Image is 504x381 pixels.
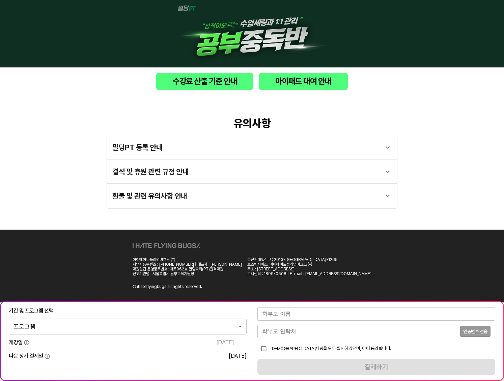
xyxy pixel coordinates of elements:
[257,325,460,338] input: 학부모 연락처를 입력해주세요
[112,188,380,204] div: 환불 및 관련 유의사항 안내
[9,307,247,315] div: 기간 및 프로그램 선택
[162,76,248,87] span: 수강료 산출 기준 안내
[133,271,242,276] div: 신고기관명 : 서울특별시 남부교육지원청
[9,339,23,346] span: 개강일
[247,267,371,271] div: 주소 : [STREET_ADDRESS]
[259,73,348,90] button: 아이패드 대여 안내
[107,159,397,184] div: 결석 및 휴원 관련 규정 안내
[133,267,242,271] div: 학원설립 운영등록번호 : 제5962호 밀당피티(PT)원격학원
[107,135,397,159] div: 밀당PT 등록 안내
[171,5,333,62] img: 1
[112,139,380,155] div: 밀당PT 등록 안내
[112,164,380,180] div: 결석 및 휴원 관련 규정 안내
[229,353,247,359] div: [DATE]
[133,262,242,267] div: 사업자등록번호 : [PHONE_NUMBER] | 대표자 : [PERSON_NAME]
[133,243,200,248] img: ihateflyingbugs
[9,352,43,360] span: 다음 정기 결제일
[133,257,242,262] div: 아이헤이트플라잉버그스 ㈜
[270,346,391,351] span: [DEMOGRAPHIC_DATA]사항을 모두 확인하였으며, 이에 동의합니다.
[257,307,495,321] input: 학부모 이름을 입력해주세요
[247,262,371,267] div: 호스팅서비스: 아이헤이트플라잉버그스 ㈜
[247,257,371,262] div: 통신판매업신고 : 2013-[GEOGRAPHIC_DATA]-1269
[133,284,202,289] div: Ⓒ ihateflyingbugs all rights reserved.
[247,271,371,276] div: 고객센터 : 1899-0508 | E-mail : [EMAIL_ADDRESS][DOMAIN_NAME]
[264,76,342,87] span: 아이패드 대여 안내
[107,117,397,130] div: 유의사항
[9,319,247,334] div: 프로그램
[107,184,397,208] div: 환불 및 관련 유의사항 안내
[156,73,253,90] button: 수강료 산출 기준 안내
